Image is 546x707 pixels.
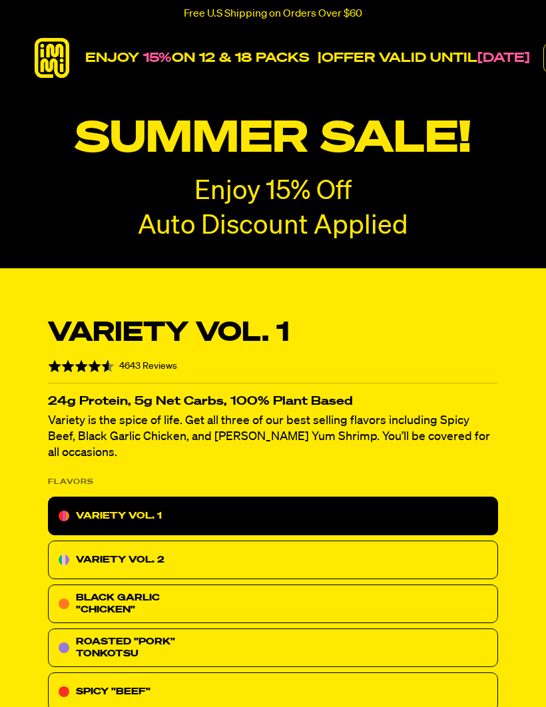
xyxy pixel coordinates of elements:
img: icon-variety-vol-1.svg [59,511,69,521]
img: 57ed4456-roasted-pork-tonkotsu.svg [59,642,69,653]
p: Enjoy 15% Off [194,178,352,206]
p: Free U.S Shipping on Orders Over $60 [184,8,362,20]
div: ROASTED "PORK" TONKOTSU [48,628,498,667]
span: Auto Discount Applied [138,213,408,240]
p: VARIETY VOL. 1 [76,508,162,524]
p: SUMMER SALE! [14,115,533,164]
span: BLACK GARLIC "CHICKEN" [76,593,160,614]
p: VARIETY VOL. 2 [76,552,164,568]
img: immi-logo.svg [32,38,72,78]
strong: [DATE] [477,51,530,65]
p: Variety Vol. 1 [48,318,290,350]
strong: ENJOY [85,51,139,65]
strong: OFFER VALID UNTIL [322,51,477,65]
p: 24g Protein, 5g Net Carbs, 100% Plant Based [48,397,498,406]
p: FLAVORS [48,474,94,490]
span: 15% [143,51,172,65]
span: ROASTED "PORK" TONKOTSU [76,637,175,658]
img: icon-variety-vol2.svg [59,555,69,565]
span: 4643 Reviews [119,361,177,371]
p: ON 12 & 18 PACKS | [85,50,530,66]
div: VARIETY VOL. 1 [48,497,498,535]
span: Variety is the spice of life. Get all three of our best selling flavors including Spicy Beef, Bla... [48,415,490,459]
img: 7abd0c97-spicy-beef.svg [59,686,69,697]
div: VARIETY VOL. 2 [48,541,498,579]
p: SPICY "BEEF" [76,684,150,700]
div: BLACK GARLIC "CHICKEN" [48,585,498,623]
img: icon-black-garlic-chicken.svg [59,598,69,609]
